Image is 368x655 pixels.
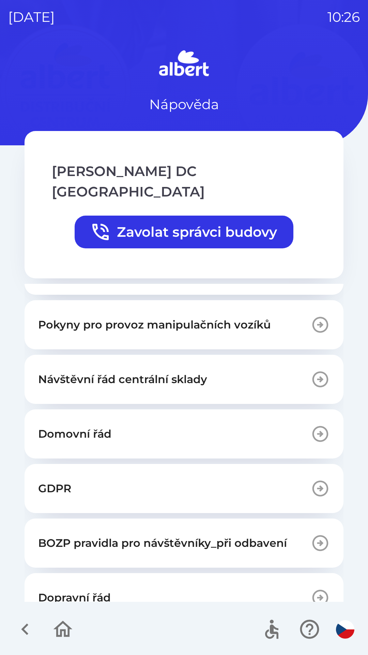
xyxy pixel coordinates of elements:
p: GDPR [38,480,71,497]
p: Návštěvní řád centrální sklady [38,371,207,388]
p: [DATE] [8,7,55,27]
button: GDPR [25,464,343,513]
p: Domovní řád [38,426,111,442]
p: Pokyny pro provoz manipulačních vozíků [38,317,271,333]
button: Zavolat správci budovy [75,216,293,248]
button: Domovní řád [25,409,343,458]
p: 10:26 [327,7,360,27]
button: Dopravní řád [25,573,343,622]
p: Nápověda [149,94,219,115]
p: Dopravní řád [38,589,111,606]
p: [PERSON_NAME] DC [GEOGRAPHIC_DATA] [52,161,316,202]
button: Pokyny pro provoz manipulačních vozíků [25,300,343,349]
img: Logo [25,48,343,81]
p: BOZP pravidla pro návštěvníky_při odbavení [38,535,287,551]
img: cs flag [336,620,354,639]
button: Návštěvní řád centrální sklady [25,355,343,404]
button: BOZP pravidla pro návštěvníky_při odbavení [25,519,343,568]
